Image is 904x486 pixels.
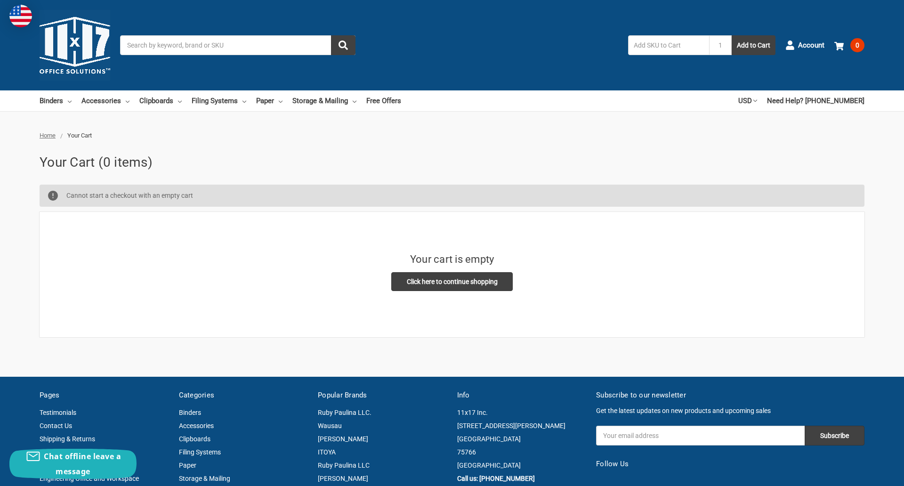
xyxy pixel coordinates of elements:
a: Call us: [PHONE_NUMBER] [457,475,535,482]
button: Add to Cart [732,35,775,55]
a: Free Offers [366,90,401,111]
a: Shipping & Returns [40,435,95,443]
a: Binders [179,409,201,416]
a: Paper [179,462,196,469]
h5: Popular Brands [318,390,447,401]
a: [PERSON_NAME] [318,475,368,482]
a: Binders [40,90,72,111]
h5: Follow Us [596,459,864,470]
input: Add SKU to Cart [628,35,709,55]
a: Accessories [81,90,129,111]
h1: Your Cart (0 items) [40,153,864,172]
a: Accessories [179,422,214,429]
img: duty and tax information for United States [9,5,32,27]
address: 11x17 Inc. [STREET_ADDRESS][PERSON_NAME] [GEOGRAPHIC_DATA] 75766 [GEOGRAPHIC_DATA] [457,406,587,472]
a: 0 [834,33,864,57]
span: Cannot start a checkout with an empty cart [66,192,193,199]
a: Clipboards [139,90,182,111]
a: ITOYA [318,448,336,456]
input: Search by keyword, brand or SKU [120,35,355,55]
a: Ruby Paulina LLC [318,462,370,469]
h5: Info [457,390,587,401]
span: 0 [850,38,864,52]
a: Home [40,132,56,139]
a: Clipboards [179,435,210,443]
a: Storage & Mailing [179,475,230,482]
span: Chat offline leave a message [44,451,121,477]
a: Click here to continue shopping [391,272,513,291]
span: Your Cart [67,132,92,139]
img: 11x17.com [40,10,110,81]
a: Wausau [318,422,342,429]
h3: Your cart is empty [410,251,494,267]
a: Filing Systems [179,448,221,456]
a: USD [738,90,757,111]
input: Subscribe [805,426,864,445]
h5: Categories [179,390,308,401]
a: Storage & Mailing [292,90,356,111]
a: Ruby Paulina LLC. [318,409,371,416]
a: Filing Systems [192,90,246,111]
h5: Subscribe to our newsletter [596,390,864,401]
p: Get the latest updates on new products and upcoming sales [596,406,864,416]
h5: Pages [40,390,169,401]
a: [PERSON_NAME] [318,435,368,443]
a: Testimonials [40,409,76,416]
a: Contact Us [40,422,72,429]
button: Chat offline leave a message [9,449,137,479]
iframe: Google Customer Reviews [826,461,904,486]
a: Account [785,33,824,57]
a: Paper [256,90,282,111]
a: Need Help? [PHONE_NUMBER] [767,90,864,111]
input: Your email address [596,426,805,445]
span: Account [798,40,824,51]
